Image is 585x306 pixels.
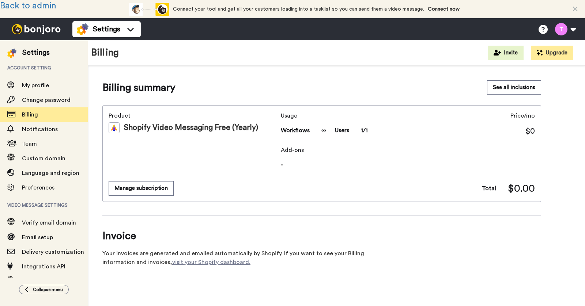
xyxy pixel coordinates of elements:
span: Language and region [22,170,79,176]
div: Your invoices are generated and emailed automatically by Shopify. If you want to see your Billing... [102,249,395,267]
img: vm-color.svg [109,122,120,133]
span: Billing [22,112,38,118]
span: Email setup [22,234,53,240]
button: Upgrade [531,46,573,60]
span: Product [109,111,278,120]
button: Manage subscription [109,181,174,195]
img: settings-colored.svg [7,49,16,58]
span: Verify email domain [22,220,76,226]
a: visit your Shopify dashboard. [172,259,250,265]
span: Settings [93,24,120,34]
span: Total [482,184,496,193]
span: $0.00 [508,181,535,196]
span: Price/mo [510,111,535,120]
span: Delivery customization [22,249,84,255]
span: Connect your tool and get all your customers loading into a tasklist so you can send them a video... [173,7,424,12]
img: settings-colored.svg [77,23,88,35]
span: Notifications [22,126,58,132]
a: Connect now [428,7,460,12]
span: - [281,160,535,169]
h1: Billing [91,47,119,58]
span: 1/1 [361,126,368,135]
img: bj-logo-header-white.svg [9,24,64,34]
div: animation [129,3,169,16]
button: See all inclusions [487,80,541,95]
span: Workflows [281,126,310,135]
span: Billing summary [102,80,175,95]
button: Collapse menu [19,285,69,294]
span: Integrations API [22,264,65,269]
span: My profile [22,83,49,88]
span: Users [335,126,349,135]
span: Team [22,141,37,147]
span: Collapse menu [33,287,63,292]
div: Settings [22,47,50,58]
div: Shopify Video Messaging Free (Yearly) [109,122,278,133]
button: Invite [488,46,524,60]
span: Add-ons [281,146,535,154]
span: Change password [22,97,71,103]
span: Usage [281,111,368,120]
span: Invoice [102,229,395,243]
span: $0 [525,126,535,137]
span: Preferences [22,185,54,191]
span: ∞ [321,126,326,135]
span: Custom domain [22,156,65,161]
